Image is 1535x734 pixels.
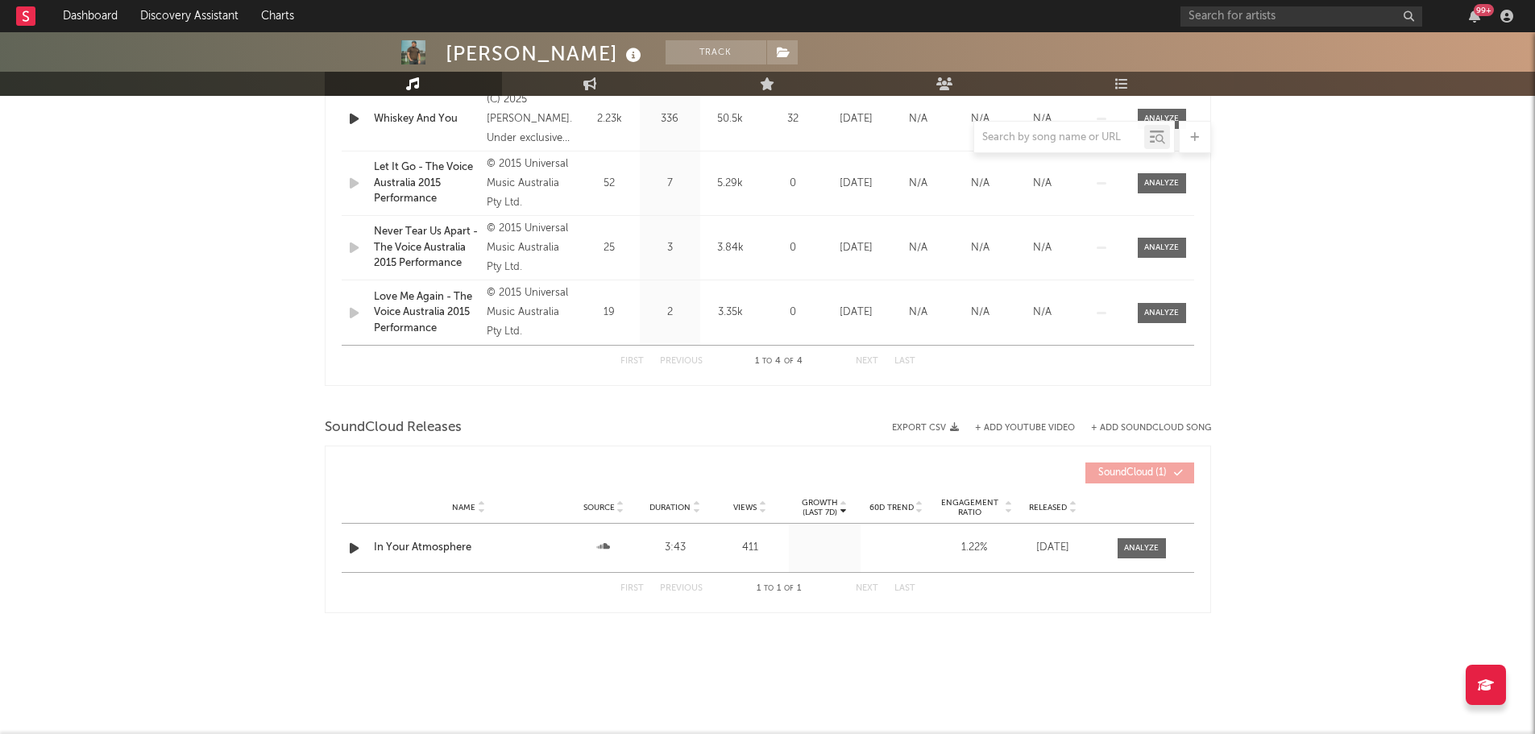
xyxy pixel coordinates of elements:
button: Last [894,584,915,593]
div: 1 4 4 [735,352,824,371]
div: 25 [583,240,636,256]
div: © 2015 Universal Music Australia Pty Ltd. [487,284,575,342]
div: N/A [891,176,945,192]
div: (C) 2025 [PERSON_NAME]. Under exclusive license to Checked Label Services. [487,90,575,148]
div: 3:43 [644,540,707,556]
div: 411 [715,540,785,556]
div: 7 [644,176,696,192]
div: [PERSON_NAME] [446,40,645,67]
a: Love Me Again - The Voice Australia 2015 Performance [374,289,479,337]
div: 0 [765,305,821,321]
button: + Add YouTube Video [975,424,1075,433]
div: N/A [891,111,945,127]
div: 50.5k [704,111,757,127]
button: Previous [660,584,703,593]
span: Engagement Ratio [936,498,1003,517]
span: Views [733,503,757,512]
button: 99+ [1469,10,1480,23]
div: [DATE] [829,176,883,192]
div: 3 [644,240,696,256]
div: 1 1 1 [735,579,824,599]
span: Duration [649,503,691,512]
button: SoundCloud(1) [1085,462,1194,483]
div: N/A [1015,305,1069,321]
span: of [784,585,794,592]
button: + Add SoundCloud Song [1091,424,1211,433]
div: [DATE] [829,111,883,127]
div: 0 [765,176,821,192]
input: Search for artists [1180,6,1422,27]
span: to [762,358,772,365]
div: N/A [1015,240,1069,256]
div: 3.84k [704,240,757,256]
button: Next [856,584,878,593]
button: First [620,357,644,366]
span: 60D Trend [869,503,914,512]
span: ( 1 ) [1096,468,1170,478]
a: Whiskey And You [374,111,479,127]
div: N/A [953,240,1007,256]
div: 32 [765,111,821,127]
span: SoundCloud [1098,468,1153,478]
div: 2.23k [583,111,636,127]
div: 0 [765,240,821,256]
div: N/A [953,176,1007,192]
div: N/A [891,240,945,256]
div: 5.29k [704,176,757,192]
button: + Add SoundCloud Song [1075,424,1211,433]
div: N/A [891,305,945,321]
a: Never Tear Us Apart - The Voice Australia 2015 Performance [374,224,479,272]
div: 3.35k [704,305,757,321]
button: Next [856,357,878,366]
div: 19 [583,305,636,321]
div: 1.22 % [936,540,1013,556]
div: N/A [1015,176,1069,192]
div: N/A [953,111,1007,127]
p: (Last 7d) [802,508,838,517]
button: First [620,584,644,593]
div: 52 [583,176,636,192]
div: [DATE] [1021,540,1085,556]
div: [DATE] [829,240,883,256]
span: of [784,358,794,365]
span: Released [1029,503,1067,512]
input: Search by song name or URL [974,131,1144,144]
button: Last [894,357,915,366]
button: Export CSV [892,423,959,433]
button: Track [666,40,766,64]
div: N/A [1015,111,1069,127]
div: © 2015 Universal Music Australia Pty Ltd. [487,155,575,213]
span: Name [452,503,475,512]
span: Source [583,503,615,512]
span: to [764,585,774,592]
p: Growth [802,498,838,508]
button: Previous [660,357,703,366]
div: 99 + [1474,4,1494,16]
div: N/A [953,305,1007,321]
div: 336 [644,111,696,127]
span: SoundCloud Releases [325,418,462,437]
div: [DATE] [829,305,883,321]
div: 2 [644,305,696,321]
div: © 2015 Universal Music Australia Pty Ltd. [487,219,575,277]
a: In Your Atmosphere [374,540,564,556]
a: Let It Go - The Voice Australia 2015 Performance [374,160,479,207]
div: + Add YouTube Video [959,424,1075,433]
